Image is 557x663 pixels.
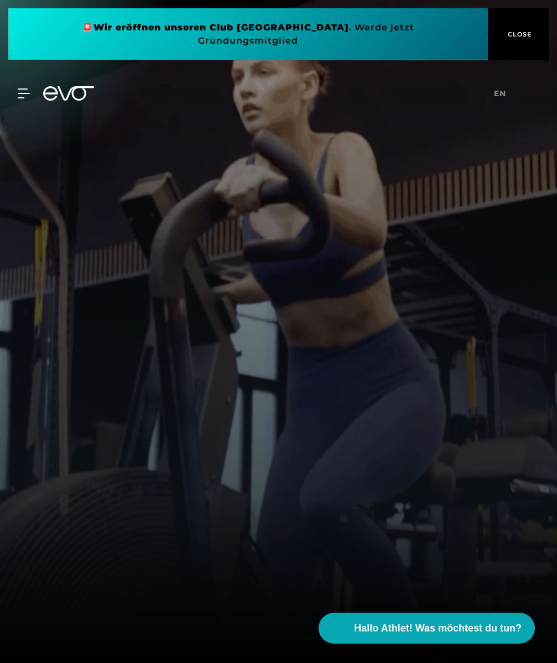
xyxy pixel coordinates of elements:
[319,613,535,644] button: Hallo Athlet! Was möchtest du tun?
[494,87,519,100] a: en
[494,88,506,98] span: en
[488,8,549,60] button: CLOSE
[354,621,522,636] span: Hallo Athlet! Was möchtest du tun?
[505,29,532,39] span: CLOSE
